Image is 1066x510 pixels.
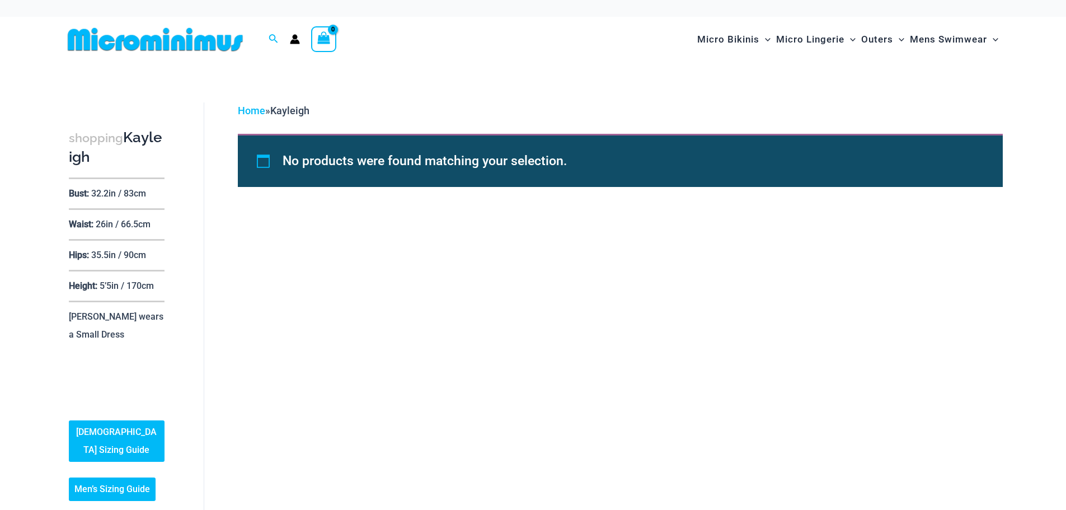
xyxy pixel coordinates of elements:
p: Waist: [69,219,93,230]
span: Mens Swimwear [910,25,987,54]
p: 5’5in / 170cm [100,280,154,291]
span: Kayleigh [270,105,309,116]
p: Bust: [69,188,89,199]
a: Mens SwimwearMenu ToggleMenu Toggle [907,22,1001,57]
h3: Kayleigh [69,128,165,167]
p: 32.2in / 83cm [91,188,146,199]
p: 35.5in / 90cm [91,250,146,260]
a: Micro BikinisMenu ToggleMenu Toggle [694,22,773,57]
span: shopping [69,131,123,145]
a: OutersMenu ToggleMenu Toggle [858,22,907,57]
span: Menu Toggle [987,25,998,54]
span: Micro Bikinis [697,25,759,54]
a: Men’s Sizing Guide [69,478,156,501]
span: Menu Toggle [893,25,904,54]
a: View Shopping Cart, empty [311,26,337,52]
p: [PERSON_NAME] wears a Small Dress [69,311,163,340]
span: Menu Toggle [759,25,771,54]
p: Height: [69,280,97,291]
span: » [238,105,309,116]
span: Menu Toggle [844,25,856,54]
span: Micro Lingerie [776,25,844,54]
p: 26in / 66.5cm [96,219,151,230]
a: Search icon link [269,32,279,46]
span: Outers [861,25,893,54]
a: Account icon link [290,34,300,44]
img: MM SHOP LOGO FLAT [63,27,247,52]
a: Home [238,105,265,116]
p: Hips: [69,250,89,260]
nav: Site Navigation [693,21,1003,58]
div: No products were found matching your selection. [238,134,1003,187]
a: [DEMOGRAPHIC_DATA] Sizing Guide [69,420,165,462]
a: Micro LingerieMenu ToggleMenu Toggle [773,22,858,57]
